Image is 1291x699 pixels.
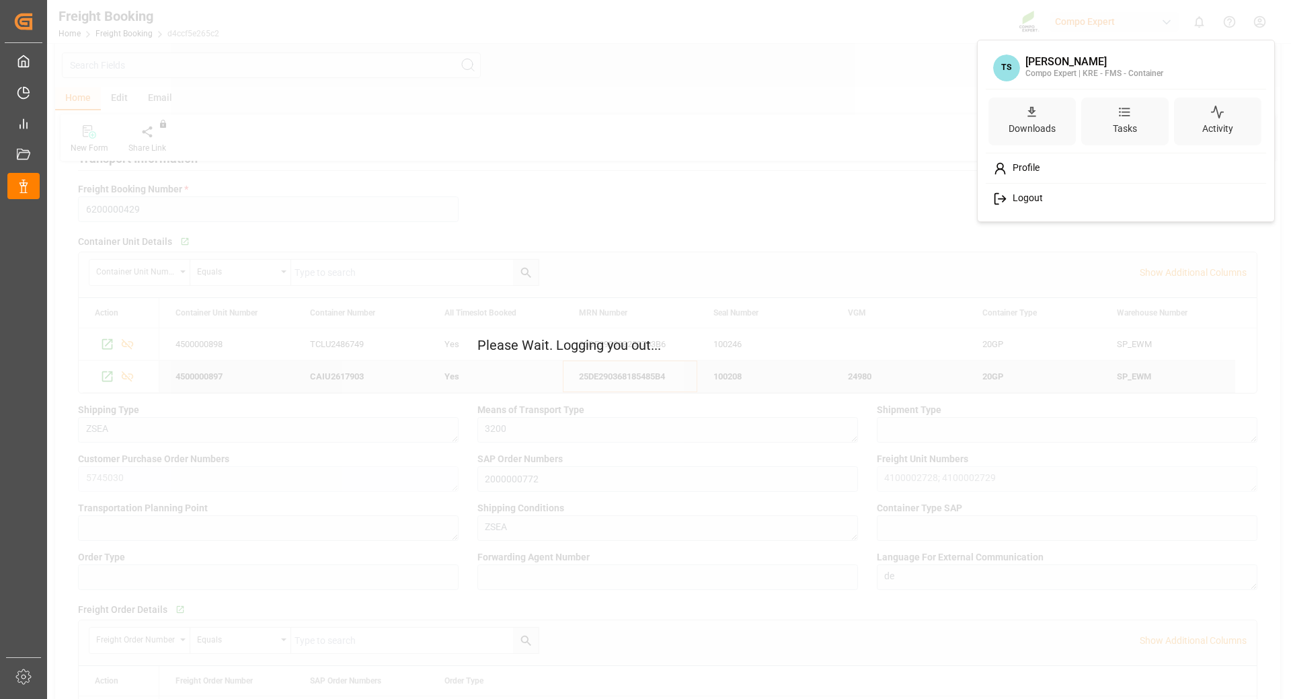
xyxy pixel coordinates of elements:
span: TS [993,54,1020,81]
p: Please Wait. Logging you out... [477,335,814,355]
div: Downloads [1006,119,1058,139]
span: Logout [1007,192,1043,205]
span: Profile [1007,162,1040,174]
div: Tasks [1110,119,1140,139]
div: Activity [1200,119,1236,139]
div: Compo Expert | KRE - FMS - Container [1025,68,1163,80]
div: [PERSON_NAME] [1025,56,1163,68]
